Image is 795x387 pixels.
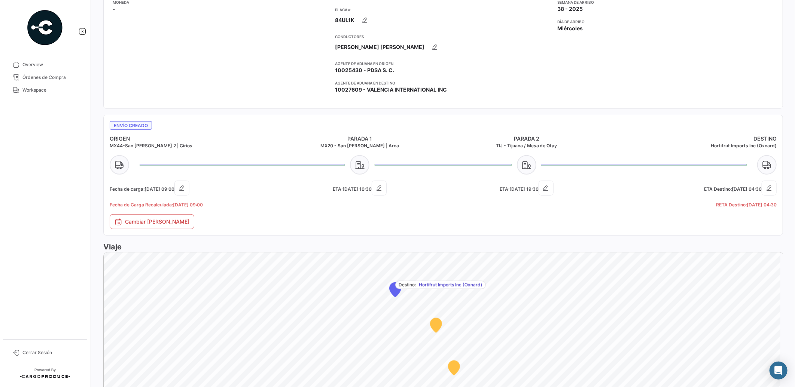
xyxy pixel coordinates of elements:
span: Órdenes de Compra [22,74,81,81]
span: Cerrar Sesión [22,349,81,356]
app-card-info-title: Placa # [335,7,551,13]
h4: PARADA 1 [277,135,444,142]
span: Envío creado [110,121,152,130]
div: Map marker [389,282,401,297]
span: 10025430 - PDSA S. C. [335,67,394,74]
h5: Fecha de Carga Recalculada: [110,202,277,208]
span: [DATE] 04:30 [747,202,777,208]
span: - [113,5,115,13]
span: Miércoles [557,25,583,32]
app-card-info-title: Conductores [335,34,551,40]
span: Destino: [399,282,416,288]
div: Abrir Intercom Messenger [770,362,788,380]
h5: TIJ - Tijuana / Mesa de Otay [443,142,610,149]
h3: Viaje [103,242,783,252]
h5: MX20 - San [PERSON_NAME] | Arca [277,142,444,149]
h5: Hortifrut Imports Inc (Oxnard) [610,142,777,149]
span: [DATE] 19:30 [509,186,539,192]
span: [DATE] 09:00 [173,202,203,208]
span: [DATE] 10:30 [342,186,372,192]
span: Overview [22,61,81,68]
button: Cambiar [PERSON_NAME] [110,214,194,229]
h5: RETA Destino: [610,202,777,208]
span: 84UL1K [335,16,354,24]
a: Workspace [6,84,84,96]
span: [PERSON_NAME] [PERSON_NAME] [335,43,424,51]
span: 38 - 2025 [557,5,583,13]
img: powered-by.png [26,9,64,46]
h5: ETA Destino: [610,181,777,196]
div: Map marker [448,360,460,375]
a: Overview [6,58,84,71]
app-card-info-title: Agente de Aduana en Destino [335,80,551,86]
a: Órdenes de Compra [6,71,84,84]
app-card-info-title: Agente de Aduana en Origen [335,61,551,67]
h4: DESTINO [610,135,777,142]
h4: PARADA 2 [443,135,610,142]
h5: MX44-San [PERSON_NAME] 2 | Cirios [110,142,277,149]
h5: ETA: [443,181,610,196]
span: [DATE] 09:00 [144,186,174,192]
h5: Fecha de carga: [110,181,277,196]
span: 10027609 - VALENCIA INTERNATIONAL INC [335,86,447,93]
app-card-info-title: Día de Arribo [557,19,774,25]
span: [DATE] 04:30 [732,186,762,192]
span: Hortifrut Imports Inc (Oxnard) [419,282,482,288]
h4: ORIGEN [110,135,277,142]
h5: ETA: [277,181,444,196]
span: Workspace [22,87,81,93]
div: Map marker [430,318,442,333]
